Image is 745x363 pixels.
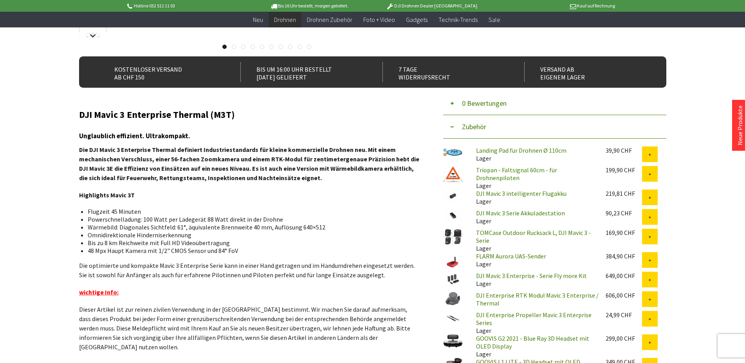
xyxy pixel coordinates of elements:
[606,272,642,280] div: 649,00 CHF
[476,209,565,217] a: DJI Mavic 3 Serie Akkuladestation
[443,190,463,202] img: DJI Mavic 3 intelligenter Flugakku
[606,166,642,174] div: 199,90 CHF
[363,16,395,23] span: Foto + Video
[79,191,135,199] strong: Highlights Mavic 3T
[470,229,599,252] div: Lager
[274,16,296,23] span: Drohnen
[88,215,413,223] li: Powerschnelladung: 100 Watt per Ladegerät 88 Watt direkt in der Drohne
[248,1,370,11] p: Bis 16 Uhr bestellt, morgen geliefert.
[443,334,463,347] img: GOOVIS G2 2021 - Blue Ray 3D Headset mit OLED Display
[476,229,591,244] a: TOMCase Outdoor Rucksack L, DJI Mavic 3 -Serie
[88,208,413,215] li: Flugzeit 45 Minuten
[88,223,413,231] li: Wärmebild: Diagonales Sichtfeld: 61°, äquivalente Brennweite 40 mm, Auflösung 640×512
[470,272,599,287] div: Lager
[476,291,599,307] a: DJI Enterprise RTK Modul Mavic 3 Enterprise / Thermal
[476,190,566,197] a: DJI Mavic 3 intelligenter Flugakku
[99,62,224,82] div: Kostenloser Versand ab CHF 150
[88,247,413,255] li: 48 Mpx Haupt Kamera mit 1/2" CMOS Sensor und 84° FoV
[470,252,599,268] div: Lager
[79,131,420,141] h3: Unglaublich effizient. Ultrakompakt.
[79,262,415,279] span: Die optimierte und kompakte Mavic 3 Enterprise Serie kann in einer Hand getragen und im Handumdre...
[443,209,463,222] img: DJI Mavic 3 Serie Akkuladestation
[400,12,433,28] a: Gadgets
[79,305,410,351] span: Dieser Artikel ist zur reinen zivilen Verwendung in der [GEOGRAPHIC_DATA] bestimmt. Wir machen Si...
[606,334,642,342] div: 299,00 CHF
[443,272,463,287] img: DJI Mavic 3 Enterprise - Serie Fly more Kit
[247,12,269,28] a: Neu
[443,166,463,183] img: Triopan - Faltsignal 60cm - für Drohnenpiloten
[269,12,301,28] a: Drohnen
[443,229,463,245] img: TOMCase Outdoor Rucksack L, DJI Mavic 3 -Serie
[382,62,507,82] div: 7 Tage Widerrufsrecht
[79,146,419,182] strong: Die DJI Mavic 3 Enterprise Thermal definiert Industriestandards für kleine kommerzielle Drohnen n...
[470,334,599,358] div: Lager
[79,288,119,296] strong: wichtige Info:
[606,190,642,197] div: 219,81 CHF
[524,62,649,82] div: Versand ab eigenem Lager
[493,1,615,11] p: Kauf auf Rechnung
[476,252,546,260] a: FLARM Aurora UAS-Sender
[370,1,492,11] p: DJI Drohnen Dealer [GEOGRAPHIC_DATA]
[307,16,352,23] span: Drohnen Zubehör
[470,190,599,205] div: Lager
[443,115,666,139] button: Zubehör
[406,16,428,23] span: Gadgets
[606,209,642,217] div: 90,23 CHF
[606,229,642,237] div: 169,90 CHF
[476,166,557,182] a: Triopan - Faltsignal 60cm - für Drohnenpiloten
[470,146,599,162] div: Lager
[88,231,413,239] li: Omnidirektionale Hinderniserkennung
[483,12,506,28] a: Sale
[253,16,263,23] span: Neu
[470,166,599,190] div: Lager
[476,334,589,350] a: GOOVIS G2 2021 - Blue Ray 3D Headset mit OLED Display
[470,311,599,334] div: Lager
[476,272,587,280] a: DJI Mavic 3 Enterprise - Serie Fly more Kit
[438,16,478,23] span: Technik-Trends
[443,311,463,326] img: DJI Enterprise Propeller Mavic 3 Enterprise Series
[606,311,642,319] div: 24,99 CHF
[606,291,642,299] div: 606,00 CHF
[476,311,592,327] a: DJI Enterprise Propeller Mavic 3 Enterprise Series
[79,110,420,120] h2: DJI Mavic 3 Enterprise Thermal (M3T)
[358,12,400,28] a: Foto + Video
[476,146,566,154] a: Landing Pad für Drohnen Ø 110cm
[443,146,463,157] img: Landing Pad für Drohnen Ø 110cm
[606,146,642,154] div: 39,90 CHF
[443,291,463,306] img: DJI Enterprise RTK Modul Mavic 3 Enterprise / Thermal
[301,12,358,28] a: Drohnen Zubehör
[489,16,500,23] span: Sale
[443,252,463,272] img: FLARM Aurora UAS-Sender
[736,105,744,145] a: Neue Produkte
[126,1,248,11] p: Hotline 032 511 11 03
[88,239,413,247] li: Bis zu 8 km Reichweite mit Full HD Videoübertragung
[433,12,483,28] a: Technik-Trends
[470,209,599,225] div: Lager
[443,92,666,115] button: 0 Bewertungen
[240,62,365,82] div: Bis um 16:00 Uhr bestellt [DATE] geliefert
[606,252,642,260] div: 384,90 CHF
